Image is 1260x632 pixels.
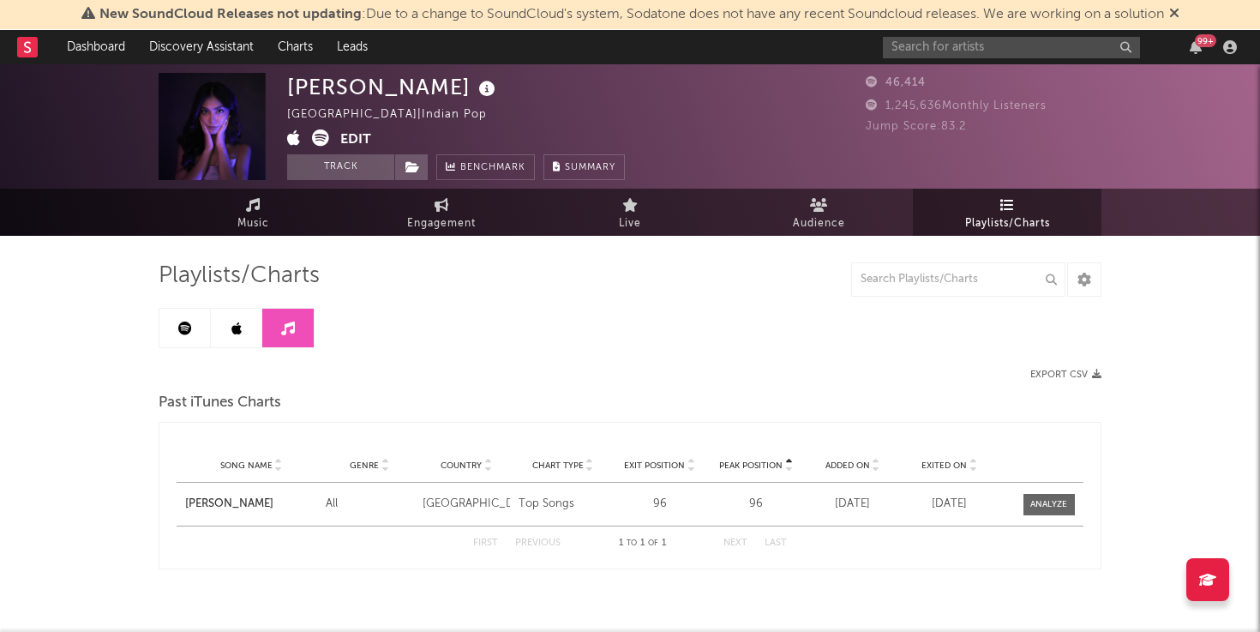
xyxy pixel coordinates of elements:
[866,121,966,132] span: Jump Score: 83.2
[137,30,266,64] a: Discovery Assistant
[615,496,704,513] div: 96
[543,154,625,180] button: Summary
[326,496,414,513] div: All
[55,30,137,64] a: Dashboard
[1169,8,1179,21] span: Dismiss
[407,214,476,234] span: Engagement
[473,539,498,548] button: First
[423,496,511,513] div: [GEOGRAPHIC_DATA]
[648,539,658,547] span: of
[723,539,747,548] button: Next
[595,533,689,554] div: 1 1 1
[350,460,379,471] span: Genre
[1030,370,1101,380] button: Export CSV
[624,460,685,471] span: Exit Position
[712,496,801,513] div: 96
[287,154,394,180] button: Track
[159,393,281,413] span: Past iTunes Charts
[765,539,787,548] button: Last
[185,496,317,513] a: [PERSON_NAME]
[866,100,1047,111] span: 1,245,636 Monthly Listeners
[883,37,1140,58] input: Search for artists
[460,158,525,178] span: Benchmark
[340,129,371,151] button: Edit
[719,460,783,471] span: Peak Position
[159,266,320,286] span: Playlists/Charts
[325,30,380,64] a: Leads
[565,163,615,172] span: Summary
[965,214,1050,234] span: Playlists/Charts
[436,154,535,180] a: Benchmark
[724,189,913,236] a: Audience
[913,189,1101,236] a: Playlists/Charts
[1190,40,1202,54] button: 99+
[532,460,584,471] span: Chart Type
[809,496,897,513] div: [DATE]
[519,496,607,513] div: Top Songs
[99,8,362,21] span: New SoundCloud Releases not updating
[159,189,347,236] a: Music
[237,214,269,234] span: Music
[515,539,561,548] button: Previous
[825,460,870,471] span: Added On
[619,214,641,234] span: Live
[441,460,482,471] span: Country
[627,539,637,547] span: to
[1195,34,1216,47] div: 99 +
[536,189,724,236] a: Live
[287,105,507,125] div: [GEOGRAPHIC_DATA] | Indian Pop
[99,8,1164,21] span: : Due to a change to SoundCloud's system, Sodatone does not have any recent Soundcloud releases. ...
[793,214,845,234] span: Audience
[921,460,967,471] span: Exited On
[220,460,273,471] span: Song Name
[851,262,1065,297] input: Search Playlists/Charts
[347,189,536,236] a: Engagement
[287,73,500,101] div: [PERSON_NAME]
[866,77,926,88] span: 46,414
[905,496,993,513] div: [DATE]
[266,30,325,64] a: Charts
